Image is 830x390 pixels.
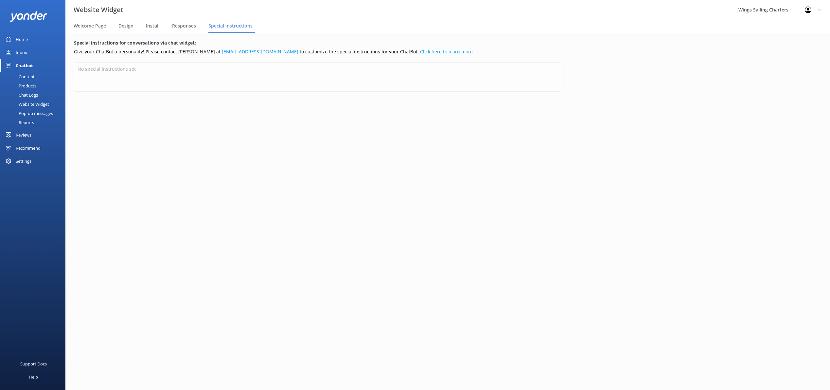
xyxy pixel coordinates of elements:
[4,100,49,109] div: Website Widget
[29,370,38,383] div: Help
[16,33,28,46] div: Home
[10,11,47,22] img: yonder-white-logo.png
[4,81,36,90] div: Products
[4,100,65,109] a: Website Widget
[4,109,65,118] a: Pop-up messages
[4,109,53,118] div: Pop-up messages
[222,48,298,55] a: [EMAIL_ADDRESS][DOMAIN_NAME]
[208,23,253,29] span: Special Instructions
[146,23,160,29] span: Install
[16,128,31,141] div: Reviews
[74,23,106,29] span: Welcome Page
[74,39,561,46] h5: Special instructions for conversations via chat widget:
[172,23,196,29] span: Responses
[74,48,561,55] p: Give your ChatBot a personality! Please contact [PERSON_NAME] at to customize the special instruc...
[4,118,65,127] a: Reports
[118,23,133,29] span: Design
[20,357,47,370] div: Support Docs
[4,72,35,81] div: Content
[4,90,65,100] a: Chat Logs
[16,59,33,72] div: Chatbot
[420,48,473,55] a: Click here to learn more
[16,46,27,59] div: Inbox
[16,155,31,168] div: Settings
[74,5,123,15] h3: Website Widget
[16,141,41,155] div: Recommend
[4,118,34,127] div: Reports
[4,72,65,81] a: Content
[4,81,65,90] a: Products
[4,90,38,100] div: Chat Logs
